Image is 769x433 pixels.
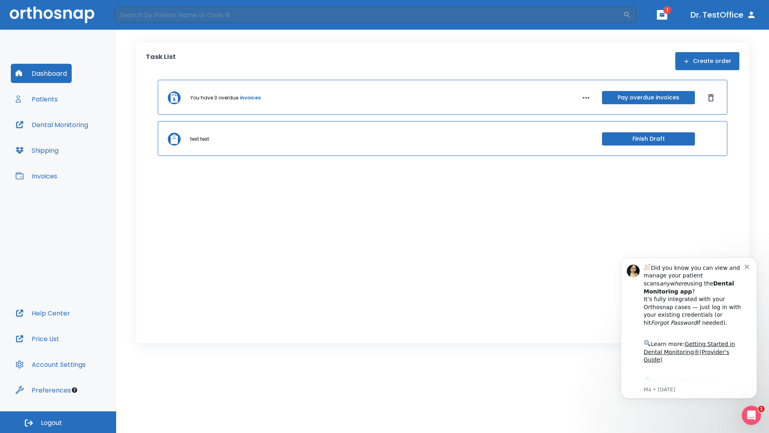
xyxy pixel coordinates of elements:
[136,17,142,24] button: Dismiss notification
[11,380,76,400] button: Preferences
[240,94,261,101] a: invoices
[11,166,62,186] button: Invoices
[602,132,695,146] button: Finish Draft
[705,91,717,104] button: Dismiss
[675,52,739,70] button: Create order
[41,419,62,427] span: Logout
[115,7,623,23] input: Search by Patient Name or Case #
[35,131,136,172] div: Download the app: | ​ Let us know if you need help getting started!
[758,406,765,412] span: 1
[10,6,95,23] img: Orthosnap
[11,355,91,374] button: Account Settings
[71,386,78,394] div: Tooltip anchor
[11,89,62,109] button: Patients
[11,141,63,160] button: Shipping
[11,329,64,348] button: Price List
[190,136,209,143] p: test test
[663,6,671,14] span: 1
[190,94,238,101] p: You have 3 overdue
[35,141,136,148] p: Message from Ma, sent 3w ago
[742,406,761,425] iframe: Intercom live chat
[602,91,695,104] button: Pay overdue invoices
[35,133,106,147] a: App Store
[11,115,93,134] button: Dental Monitoring
[609,245,769,411] iframe: Intercom notifications message
[146,52,176,70] p: Task List
[687,8,759,22] button: Dr. TestOffice
[11,304,75,323] button: Help Center
[11,64,72,83] button: Dashboard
